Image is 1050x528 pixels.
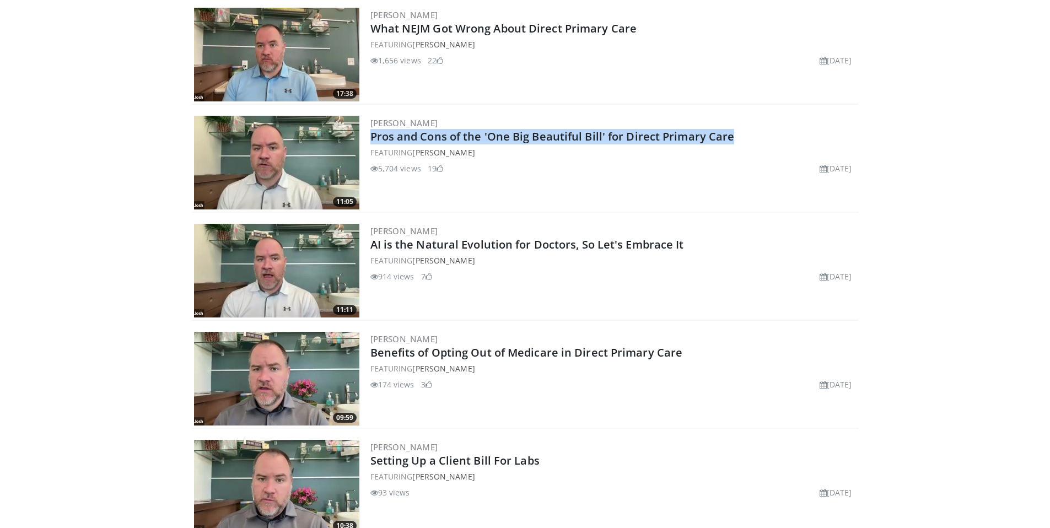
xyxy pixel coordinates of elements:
[370,453,540,468] a: Setting Up a Client Bill For Labs
[194,332,359,425] a: 09:59
[194,332,359,425] img: b885924c-f544-4d3c-9a58-989854a17564.300x170_q85_crop-smart_upscale.jpg
[370,487,410,498] li: 93 views
[370,471,857,482] div: FEATURING
[333,89,357,99] span: 17:38
[412,255,475,266] a: [PERSON_NAME]
[428,55,443,66] li: 22
[820,163,852,174] li: [DATE]
[412,147,475,158] a: [PERSON_NAME]
[194,116,359,209] img: d9992acc-5628-44c3-88ea-bb74804de564.300x170_q85_crop-smart_upscale.jpg
[333,413,357,423] span: 09:59
[370,271,414,282] li: 914 views
[370,237,684,252] a: AI is the Natural Evolution for Doctors, So Let's Embrace It
[370,333,438,344] a: [PERSON_NAME]
[820,379,852,390] li: [DATE]
[412,363,475,374] a: [PERSON_NAME]
[820,271,852,282] li: [DATE]
[412,39,475,50] a: [PERSON_NAME]
[370,129,735,144] a: Pros and Cons of the 'One Big Beautiful Bill' for Direct Primary Care
[428,163,443,174] li: 19
[194,8,359,101] img: 75439dad-a797-4f28-90b2-43d2326ca8e7.300x170_q85_crop-smart_upscale.jpg
[370,39,857,50] div: FEATURING
[370,55,421,66] li: 1,656 views
[370,9,438,20] a: [PERSON_NAME]
[370,117,438,128] a: [PERSON_NAME]
[370,147,857,158] div: FEATURING
[820,487,852,498] li: [DATE]
[421,379,432,390] li: 3
[370,163,421,174] li: 5,704 views
[333,305,357,315] span: 11:11
[370,363,857,374] div: FEATURING
[194,224,359,317] img: edd12586-3fc2-4366-911b-4572d1384945.300x170_q85_crop-smart_upscale.jpg
[333,197,357,207] span: 11:05
[820,55,852,66] li: [DATE]
[194,8,359,101] a: 17:38
[370,345,683,360] a: Benefits of Opting Out of Medicare in Direct Primary Care
[370,379,414,390] li: 174 views
[370,21,637,36] a: What NEJM Got Wrong About Direct Primary Care
[370,441,438,452] a: [PERSON_NAME]
[194,224,359,317] a: 11:11
[370,255,857,266] div: FEATURING
[194,116,359,209] a: 11:05
[412,471,475,482] a: [PERSON_NAME]
[421,271,432,282] li: 7
[370,225,438,236] a: [PERSON_NAME]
